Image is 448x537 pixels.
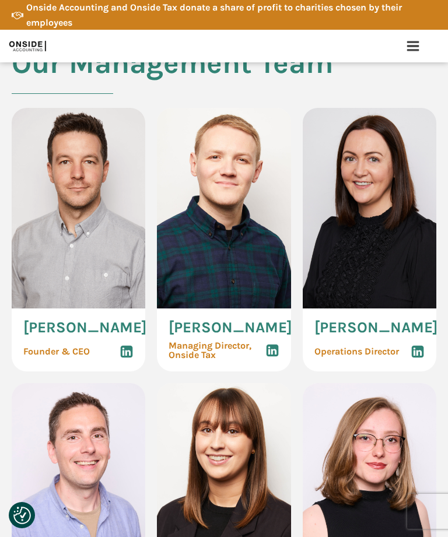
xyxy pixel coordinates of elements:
span: [PERSON_NAME] [314,320,438,335]
img: Onside Accounting [9,37,46,55]
span: [PERSON_NAME] [169,320,292,335]
span: Operations Director [314,347,399,356]
span: Managing Director, Onside Tax [169,341,251,360]
span: [PERSON_NAME] [23,320,147,335]
button: Consent Preferences [13,507,31,524]
h2: Our Management Team [12,47,333,108]
img: Revisit consent button [13,507,31,524]
span: Founder & CEO [23,347,90,356]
